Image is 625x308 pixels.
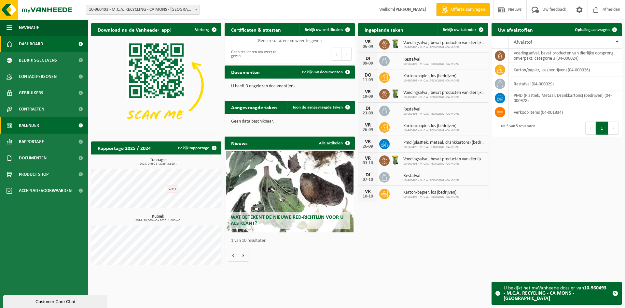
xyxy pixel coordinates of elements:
[403,190,459,195] span: Karton/papier, los (bedrijven)
[225,137,254,149] h2: Nieuws
[94,219,221,222] span: 2024: 20,000 m3 - 2025: 1,400 m3
[361,178,374,182] div: 07-10
[575,28,610,32] span: Ophaling aanvragen
[331,48,341,61] button: Previous
[299,23,354,36] a: Bekijk uw certificaten
[509,63,622,77] td: karton/papier, los (bedrijven) (04-000026)
[403,74,459,79] span: Karton/papier, los (bedrijven)
[19,150,47,166] span: Documenten
[19,166,49,183] span: Product Shop
[238,249,248,262] button: Volgende
[403,112,459,116] span: 10-960493 - M.C.A. RECYCLING - CA MONS
[403,195,459,199] span: 10-960493 - M.C.A. RECYCLING - CA MONS
[403,62,459,66] span: 10-960493 - M.C.A. RECYCLING - CA MONS
[403,173,459,179] span: Restafval
[91,36,221,134] img: Download de VHEPlus App
[358,23,410,36] h2: Ingeplande taken
[509,77,622,91] td: restafval (04-000029)
[403,90,485,95] span: Voedingsafval, bevat producten van dierlijke oorsprong, onverpakt, categorie 3
[19,101,44,117] span: Contracten
[302,70,343,74] span: Bekijk uw documenten
[19,85,43,101] span: Gebruikers
[596,122,608,135] button: 1
[504,286,606,301] strong: 10-960493 - M.C.A. RECYCLING - CA MONS - [GEOGRAPHIC_DATA]
[495,121,535,135] div: 1 tot 5 van 5 resultaten
[585,122,596,135] button: Previous
[361,139,374,144] div: VR
[403,129,459,133] span: 10-960493 - M.C.A. RECYCLING - CA MONS
[231,215,343,226] span: Wat betekent de nieuwe RED-richtlijn voor u als klant?
[361,56,374,61] div: DI
[608,122,618,135] button: Next
[305,28,343,32] span: Bekijk uw certificaten
[361,61,374,66] div: 09-09
[504,282,609,304] div: U bekijkt het myVanheede dossier van
[361,189,374,194] div: VR
[228,249,238,262] button: Vorige
[361,172,374,178] div: DI
[190,23,221,36] button: Verberg
[225,23,287,36] h2: Certificaten & attesten
[91,141,157,154] h2: Rapportage 2025 / 2024
[403,179,459,183] span: 10-960493 - M.C.A. RECYCLING - CA MONS
[390,88,401,99] img: WB-0140-HPE-GN-50
[403,57,459,62] span: Restafval
[19,20,39,36] span: Navigatie
[292,105,343,110] span: Toon de aangevraagde taken
[19,134,44,150] span: Rapportage
[3,294,109,308] iframe: chat widget
[570,23,621,36] a: Ophaling aanvragen
[361,73,374,78] div: DO
[437,23,488,36] a: Bekijk uw kalender
[361,95,374,99] div: 19-09
[228,47,286,61] div: Geen resultaten om weer te geven
[514,40,532,45] span: Afvalstof
[225,36,355,45] td: Geen resultaten om weer te geven
[436,3,490,16] a: Offerte aanvragen
[86,5,200,14] span: 10-960493 - M.C.A. RECYCLING - CA MONS - MONS
[443,28,476,32] span: Bekijk uw kalender
[94,158,221,166] h3: Tonnage
[361,123,374,128] div: VR
[231,119,348,124] p: Geen data beschikbaar.
[361,89,374,95] div: VR
[403,140,485,145] span: Pmd (plastiek, metaal, drankkartons) (bedrijven)
[403,145,485,149] span: 10-960493 - M.C.A. RECYCLING - CA MONS
[361,39,374,45] div: VR
[509,91,622,105] td: PMD (Plastiek, Metaal, Drankkartons) (bedrijven) (04-000978)
[509,49,622,63] td: voedingsafval, bevat producten van dierlijke oorsprong, onverpakt, categorie 3 (04-000024)
[195,28,209,32] span: Verberg
[492,23,539,36] h2: Uw afvalstoffen
[403,157,485,162] span: Voedingsafval, bevat producten van dierlijke oorsprong, onverpakt, categorie 3
[297,66,354,79] a: Bekijk uw documenten
[19,68,57,85] span: Contactpersonen
[509,105,622,119] td: verkoop items (04-001834)
[86,5,200,15] span: 10-960493 - M.C.A. RECYCLING - CA MONS - MONS
[341,48,352,61] button: Next
[361,128,374,132] div: 26-09
[314,137,354,150] a: Alle artikelen
[19,117,39,134] span: Kalender
[19,183,72,199] span: Acceptatievoorwaarden
[173,141,221,154] a: Bekijk rapportage
[403,162,485,166] span: 10-960493 - M.C.A. RECYCLING - CA MONS
[390,38,401,49] img: WB-0140-HPE-GN-50
[361,156,374,161] div: VR
[225,101,284,113] h2: Aangevraagde taken
[361,106,374,111] div: DI
[361,194,374,199] div: 10-10
[167,185,178,193] div: 0,44 t
[403,40,485,46] span: Voedingsafval, bevat producten van dierlijke oorsprong, onverpakt, categorie 3
[361,111,374,116] div: 23-09
[361,161,374,166] div: 03-10
[91,23,178,36] h2: Download nu de Vanheede+ app!
[226,151,354,232] a: Wat betekent de nieuwe RED-richtlijn voor u als klant?
[450,7,487,13] span: Offerte aanvragen
[403,124,459,129] span: Karton/papier, los (bedrijven)
[94,214,221,222] h3: Kubiek
[403,107,459,112] span: Restafval
[19,52,57,68] span: Bedrijfsgegevens
[394,7,426,12] strong: [PERSON_NAME]
[361,45,374,49] div: 05-09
